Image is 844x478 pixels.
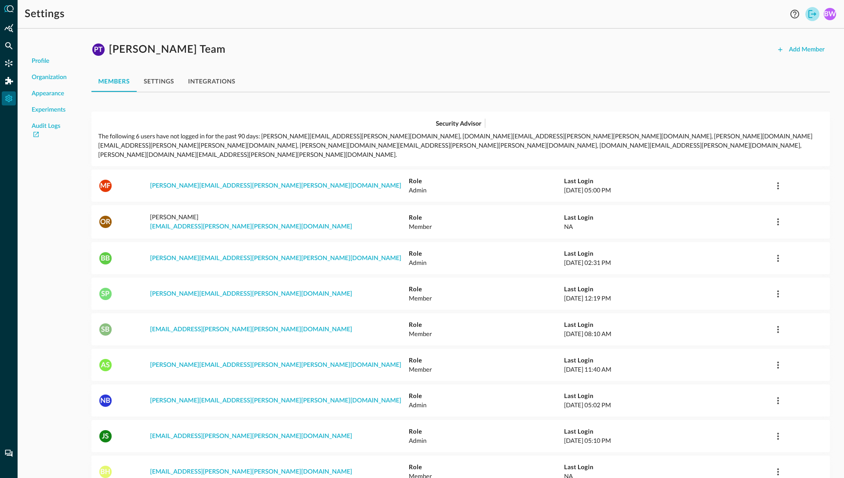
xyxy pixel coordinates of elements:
[409,391,564,400] h5: Role
[2,56,16,70] div: Connectors
[99,359,112,371] div: AS
[32,73,67,82] span: Organization
[99,430,112,442] div: JS
[409,222,564,231] p: Member
[92,43,105,56] div: PT
[564,177,771,185] h5: Last Login
[564,258,771,267] p: [DATE] 02:31 PM
[109,43,226,57] h1: [PERSON_NAME] Team
[32,57,49,66] span: Profile
[805,7,819,21] button: Logout
[91,71,137,92] button: members
[771,43,830,57] button: Add Member
[150,469,352,475] a: [EMAIL_ADDRESS][PERSON_NAME][PERSON_NAME][DOMAIN_NAME]
[99,323,112,336] div: SB
[2,446,16,460] div: Chat
[436,119,481,128] p: Security Advisor
[99,466,112,478] div: BH
[150,255,401,261] a: [PERSON_NAME][EMAIL_ADDRESS][PERSON_NAME][PERSON_NAME][DOMAIN_NAME]
[32,122,67,140] a: Audit Logs
[181,71,243,92] button: integrations
[150,291,352,297] a: [PERSON_NAME][EMAIL_ADDRESS][PERSON_NAME][DOMAIN_NAME]
[564,249,771,258] h5: Last Login
[564,427,771,436] h5: Last Login
[409,427,564,436] h5: Role
[564,185,771,195] p: [DATE] 05:00 PM
[99,395,112,407] div: NB
[409,258,564,267] p: Admin
[409,293,564,303] p: Member
[409,285,564,293] h5: Role
[99,180,112,192] div: MF
[150,326,352,333] a: [EMAIL_ADDRESS][PERSON_NAME][PERSON_NAME][DOMAIN_NAME]
[564,391,771,400] h5: Last Login
[409,400,564,409] p: Admin
[409,185,564,195] p: Admin
[150,362,401,368] a: [PERSON_NAME][EMAIL_ADDRESS][PERSON_NAME][PERSON_NAME][DOMAIN_NAME]
[150,212,409,232] p: [PERSON_NAME]
[564,463,771,471] h5: Last Login
[32,89,64,98] span: Appearance
[150,183,401,189] a: [PERSON_NAME][EMAIL_ADDRESS][PERSON_NAME][PERSON_NAME][DOMAIN_NAME]
[2,91,16,105] div: Settings
[564,329,771,338] p: [DATE] 08:10 AM
[564,400,771,409] p: [DATE] 05:02 PM
[564,222,771,231] p: NA
[409,177,564,185] h5: Role
[409,436,564,445] p: Admin
[409,356,564,365] h5: Role
[2,21,16,35] div: Summary Insights
[564,320,771,329] h5: Last Login
[137,71,181,92] button: settings
[564,436,771,445] p: [DATE] 05:10 PM
[564,293,771,303] p: [DATE] 12:19 PM
[564,213,771,222] h5: Last Login
[409,320,564,329] h5: Role
[2,39,16,53] div: Federated Search
[564,365,771,374] p: [DATE] 11:40 AM
[409,365,564,374] p: Member
[789,44,825,55] div: Add Member
[150,224,352,230] a: [EMAIL_ADDRESS][PERSON_NAME][PERSON_NAME][DOMAIN_NAME]
[409,463,564,471] h5: Role
[98,131,823,159] p: The following 6 users have not logged in for the past 90 days: [PERSON_NAME][EMAIL_ADDRESS][PERSO...
[564,356,771,365] h5: Last Login
[99,216,112,228] div: OR
[150,433,352,439] a: [EMAIL_ADDRESS][PERSON_NAME][PERSON_NAME][DOMAIN_NAME]
[99,288,112,300] div: SP
[32,105,65,115] span: Experiments
[25,7,65,21] h1: Settings
[409,249,564,258] h5: Role
[409,329,564,338] p: Member
[788,7,802,21] button: Help
[99,252,112,264] div: BB
[2,74,16,88] div: Addons
[824,8,836,20] div: BW
[409,213,564,222] h5: Role
[150,398,401,404] a: [PERSON_NAME][EMAIL_ADDRESS][PERSON_NAME][PERSON_NAME][DOMAIN_NAME]
[564,285,771,293] h5: Last Login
